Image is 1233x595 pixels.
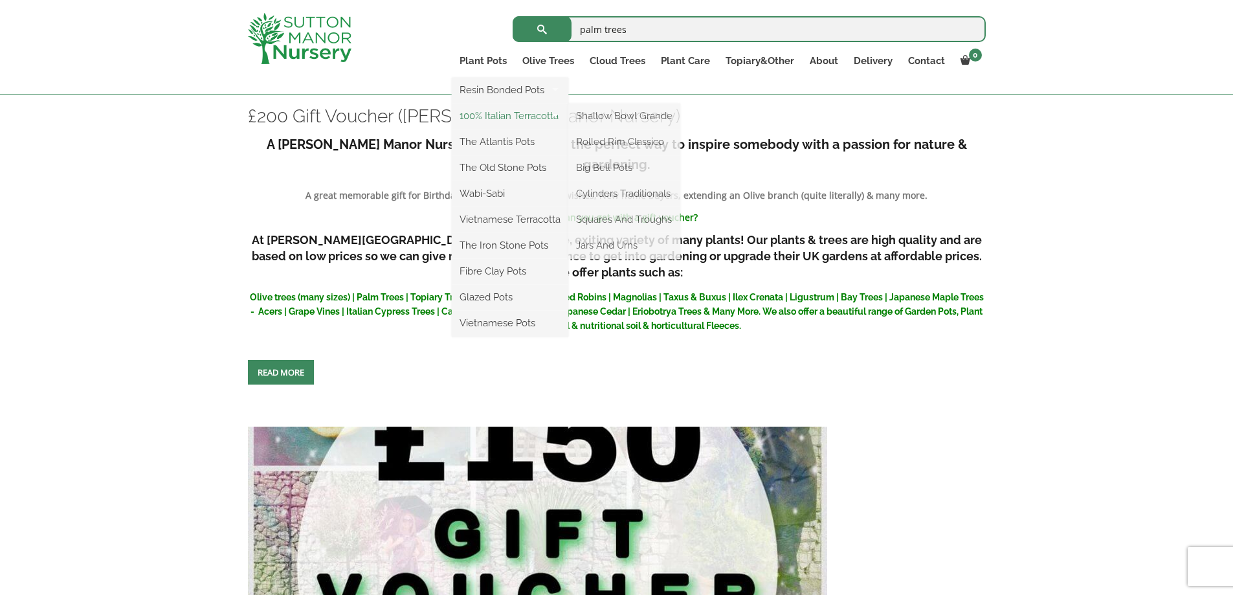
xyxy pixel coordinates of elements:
a: £200 Gift Voucher ([PERSON_NAME] Manor Nursery) [248,106,680,127]
a: 0 [953,52,986,70]
a: Vietnamese Terracotta [452,210,568,229]
a: 100% Italian Terracotta [452,106,568,126]
a: Olive Trees [515,52,582,70]
strong: A [PERSON_NAME] Manor Nursery Gift Voucher is the perfect way to inspire somebody with a passion ... [267,137,967,172]
input: Search... [513,16,986,42]
a: Big Bell Pots [568,158,680,177]
a: Rolled Rim Classico [568,132,680,152]
a: Squares And Troughs [568,210,680,229]
a: Delivery [846,52,900,70]
a: About [802,52,846,70]
a: Vietnamese Pots [452,313,568,333]
a: Plant Pots [452,52,515,70]
a: The Iron Stone Pots [452,236,568,255]
a: Topiary&Other [718,52,802,70]
a: Shallow Bowl Grande [568,106,680,126]
a: Wabi-Sabi [452,184,568,203]
h5: At [PERSON_NAME][GEOGRAPHIC_DATA], we offer a wide, exiting variety of many plants! Our plants & ... [248,232,986,280]
a: Cloud Trees [582,52,653,70]
img: logo [248,13,351,64]
a: Cylinders Traditionals [568,184,680,203]
a: Glazed Pots [452,287,568,307]
span: 0 [969,49,982,62]
a: Contact [900,52,953,70]
span: Olive trees (many sizes) | Palm Trees | Topiary Trees | Fruit/Citrus Trees | Red Robins | Magnoli... [250,292,984,331]
strong: A great memorable gift for Birthdays, Christmas, Good luck wishes, New home buyers, extending an ... [305,189,928,201]
a: Read more [248,360,314,385]
a: Resin Bonded Pots [452,80,568,100]
a: £150 Gift Voucher (Sutton Manor Nursery) [248,559,827,571]
a: Plant Care [653,52,718,70]
a: The Old Stone Pots [452,158,568,177]
a: Fibre Clay Pots [452,262,568,281]
a: The Atlantis Pots [452,132,568,152]
a: Jars And Urns [568,236,680,255]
